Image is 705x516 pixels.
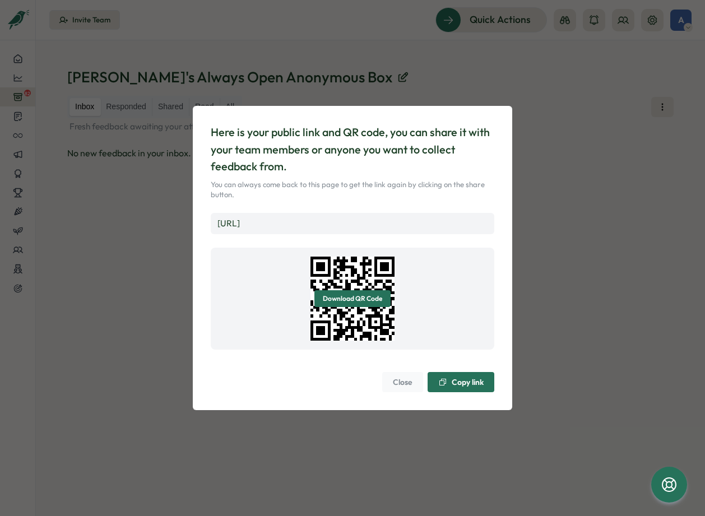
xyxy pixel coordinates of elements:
[382,372,423,392] button: Close
[452,378,484,386] span: Copy link
[323,291,382,306] span: Download QR Code
[428,372,494,392] button: Copy link
[211,180,494,199] p: You can always come back to this page to get the link again by clicking on the share button.
[314,290,391,307] button: Download QR Code
[393,373,412,392] span: Close
[217,218,240,229] a: [URL]
[211,124,494,175] p: Here is your public link and QR code, you can share it with your team members or anyone you want ...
